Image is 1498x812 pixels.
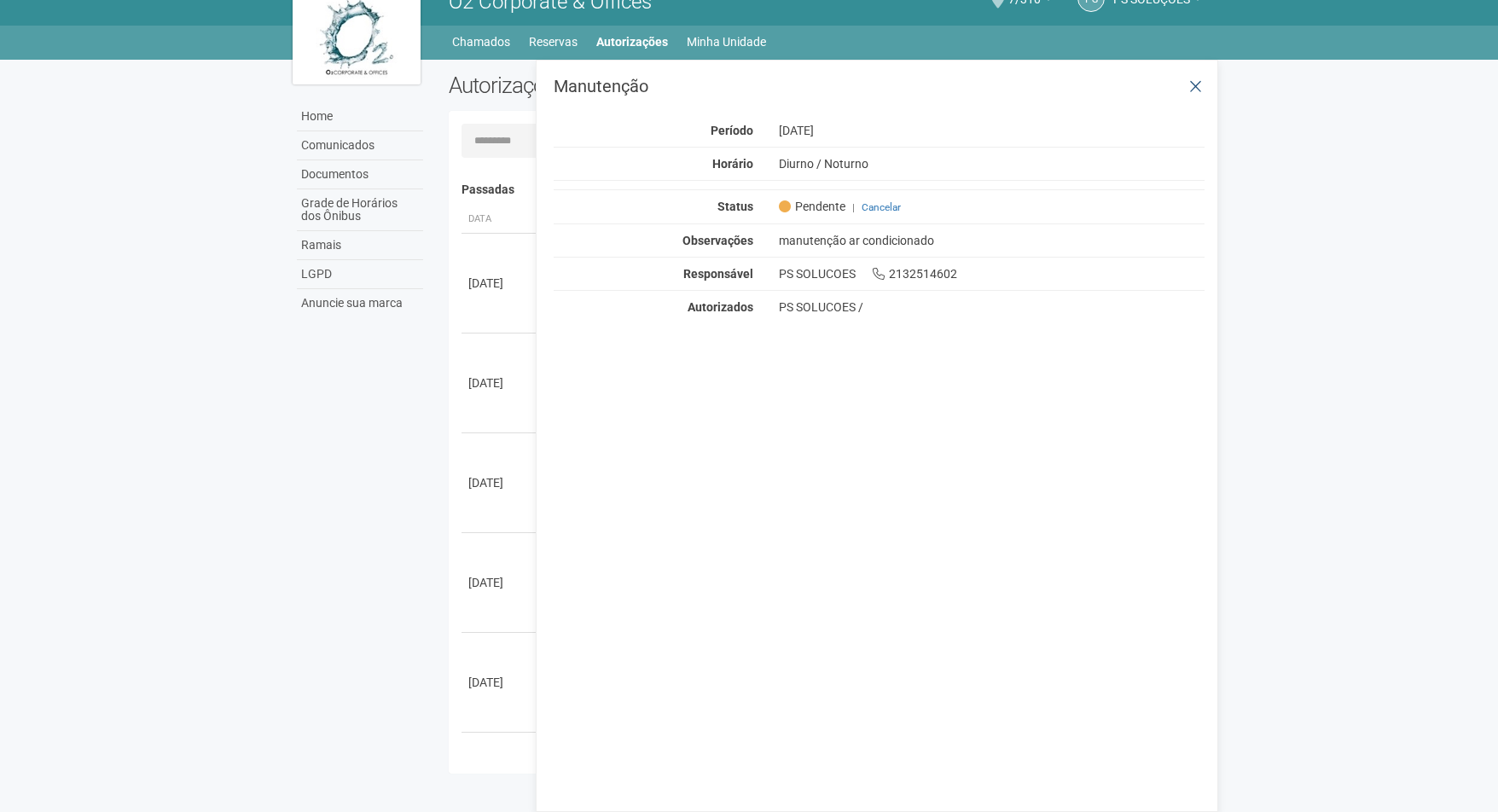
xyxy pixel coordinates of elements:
[468,574,531,591] div: [DATE]
[688,300,753,314] strong: Autorizados
[779,299,1205,315] div: PS SOLUCOES /
[297,231,423,260] a: Ramais
[449,72,814,98] h2: Autorizações
[766,156,1217,171] div: Diurno / Noturno
[297,260,423,289] a: LGPD
[862,201,901,213] a: Cancelar
[468,374,531,391] div: [DATE]
[554,78,1205,95] h3: Manutenção
[297,289,423,317] a: Anuncie sua marca
[452,30,510,54] a: Chamados
[468,674,531,691] div: [DATE]
[297,160,423,189] a: Documentos
[683,267,753,281] strong: Responsável
[779,199,845,214] span: Pendente
[687,30,766,54] a: Minha Unidade
[468,275,531,292] div: [DATE]
[297,102,423,131] a: Home
[852,201,855,213] span: |
[297,131,423,160] a: Comunicados
[468,474,531,491] div: [DATE]
[682,234,753,247] strong: Observações
[766,123,1217,138] div: [DATE]
[462,183,1193,196] h4: Passadas
[297,189,423,231] a: Grade de Horários dos Ônibus
[717,200,753,213] strong: Status
[766,233,1217,248] div: manutenção ar condicionado
[712,157,753,171] strong: Horário
[462,206,538,234] th: Data
[711,124,753,137] strong: Período
[529,30,578,54] a: Reservas
[596,30,668,54] a: Autorizações
[766,266,1217,281] div: PS SOLUCOES 2132514602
